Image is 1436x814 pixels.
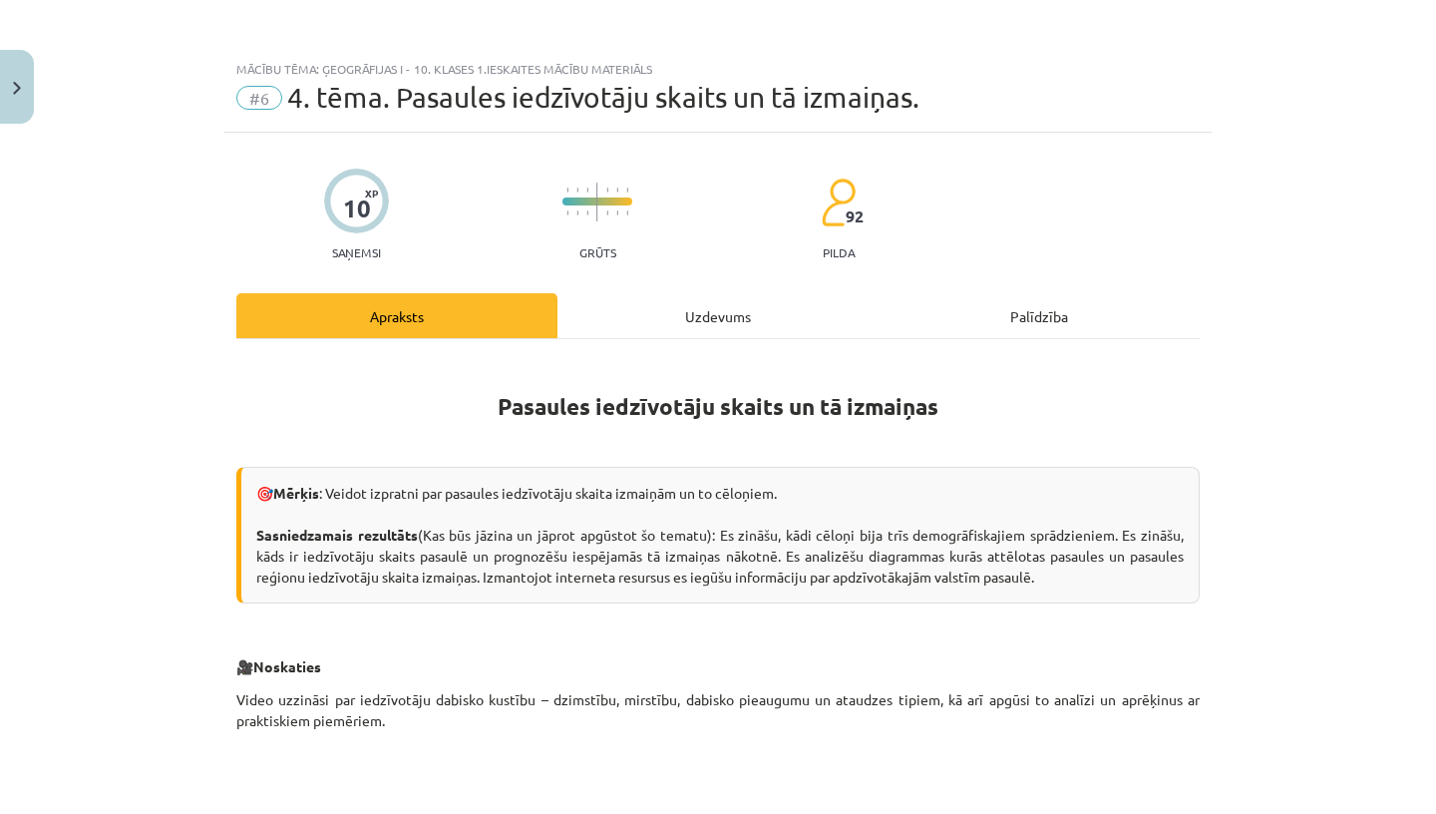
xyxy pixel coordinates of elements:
[576,188,578,193] img: icon-short-line-57e1e144782c952c97e751825c79c345078a6d821885a25fce030b3d8c18986b.svg
[256,526,418,544] strong: Sasniedzamais rezultāts
[566,210,568,215] img: icon-short-line-57e1e144782c952c97e751825c79c345078a6d821885a25fce030b3d8c18986b.svg
[576,210,578,215] img: icon-short-line-57e1e144782c952c97e751825c79c345078a6d821885a25fce030b3d8c18986b.svg
[879,293,1200,338] div: Palīdzība
[566,188,568,193] img: icon-short-line-57e1e144782c952c97e751825c79c345078a6d821885a25fce030b3d8c18986b.svg
[273,484,319,502] strong: Mērķis
[13,82,21,95] img: icon-close-lesson-0947bae3869378f0d4975bcd49f059093ad1ed9edebbc8119c70593378902aed.svg
[606,210,608,215] img: icon-short-line-57e1e144782c952c97e751825c79c345078a6d821885a25fce030b3d8c18986b.svg
[236,86,282,110] span: #6
[846,207,864,225] span: 92
[579,245,616,259] p: Grūts
[236,467,1200,604] div: 🎯 : Veidot izpratni par pasaules iedzīvotāju skaita izmaiņām un to cēloņiem. (Kas būs jāzina un j...
[365,188,378,199] span: XP
[616,210,618,215] img: icon-short-line-57e1e144782c952c97e751825c79c345078a6d821885a25fce030b3d8c18986b.svg
[324,245,389,259] p: Saņemsi
[586,210,588,215] img: icon-short-line-57e1e144782c952c97e751825c79c345078a6d821885a25fce030b3d8c18986b.svg
[236,293,557,338] div: Apraksts
[287,81,919,114] span: 4. tēma. Pasaules iedzīvotāju skaits un tā izmaiņas.
[236,656,1200,677] p: 🎥
[596,183,598,221] img: icon-long-line-d9ea69661e0d244f92f715978eff75569469978d946b2353a9bb055b3ed8787d.svg
[823,245,855,259] p: pilda
[498,392,938,421] strong: Pasaules iedzīvotāju skaits un tā izmaiņas
[343,195,371,222] div: 10
[616,188,618,193] img: icon-short-line-57e1e144782c952c97e751825c79c345078a6d821885a25fce030b3d8c18986b.svg
[821,178,856,227] img: students-c634bb4e5e11cddfef0936a35e636f08e4e9abd3cc4e673bd6f9a4125e45ecb1.svg
[586,188,588,193] img: icon-short-line-57e1e144782c952c97e751825c79c345078a6d821885a25fce030b3d8c18986b.svg
[606,188,608,193] img: icon-short-line-57e1e144782c952c97e751825c79c345078a6d821885a25fce030b3d8c18986b.svg
[557,293,879,338] div: Uzdevums
[236,62,1200,76] div: Mācību tēma: Ģeogrāfijas i - 10. klases 1.ieskaites mācību materiāls
[253,657,321,675] strong: Noskaties
[626,210,628,215] img: icon-short-line-57e1e144782c952c97e751825c79c345078a6d821885a25fce030b3d8c18986b.svg
[236,689,1200,752] p: Video uzzināsi par iedzīvotāju dabisko kustību – dzimstību, mirstību, dabisko pieaugumu un ataudz...
[626,188,628,193] img: icon-short-line-57e1e144782c952c97e751825c79c345078a6d821885a25fce030b3d8c18986b.svg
